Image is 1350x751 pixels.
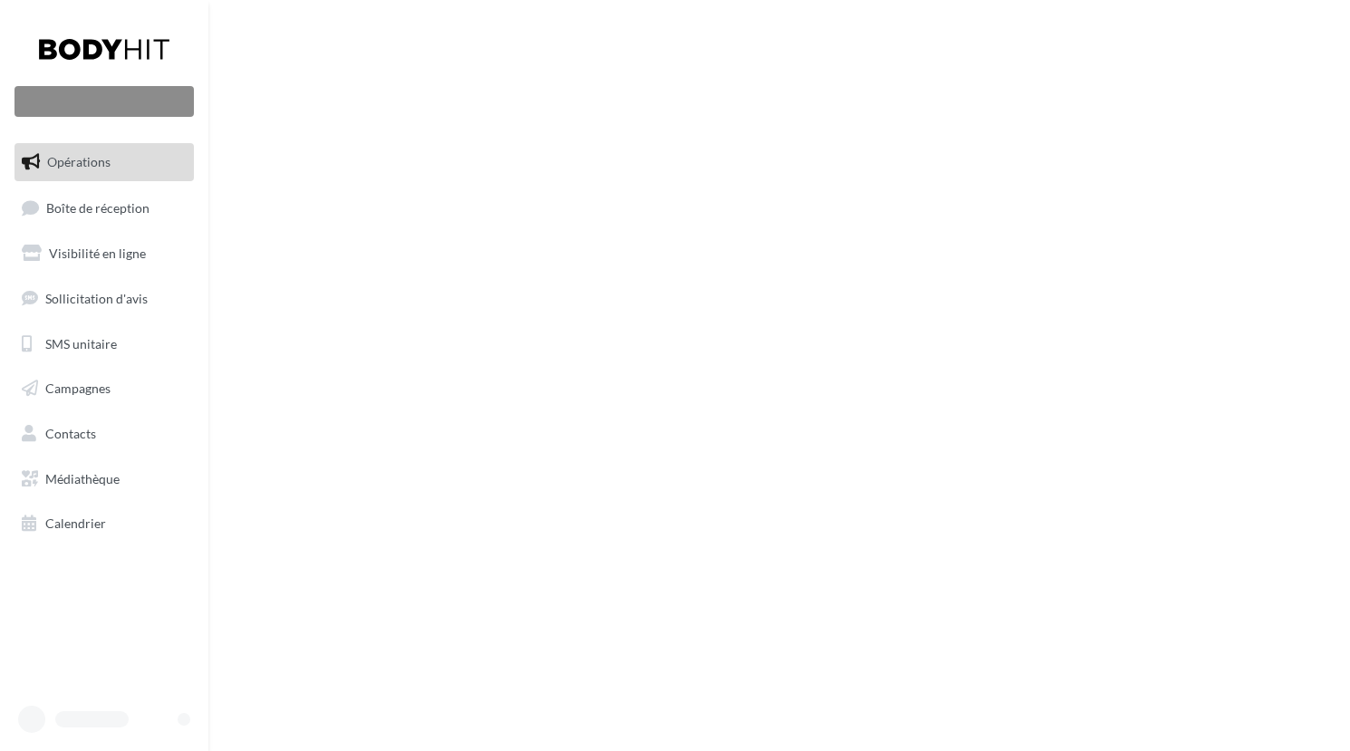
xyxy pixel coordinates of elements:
[45,515,106,531] span: Calendrier
[11,370,198,408] a: Campagnes
[11,415,198,453] a: Contacts
[47,154,111,169] span: Opérations
[11,460,198,498] a: Médiathèque
[11,325,198,363] a: SMS unitaire
[11,280,198,318] a: Sollicitation d'avis
[45,380,111,396] span: Campagnes
[45,335,117,351] span: SMS unitaire
[49,246,146,261] span: Visibilité en ligne
[14,86,194,117] div: Nouvelle campagne
[46,199,149,215] span: Boîte de réception
[11,235,198,273] a: Visibilité en ligne
[11,188,198,227] a: Boîte de réception
[45,471,120,486] span: Médiathèque
[45,291,148,306] span: Sollicitation d'avis
[11,505,198,543] a: Calendrier
[45,426,96,441] span: Contacts
[11,143,198,181] a: Opérations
